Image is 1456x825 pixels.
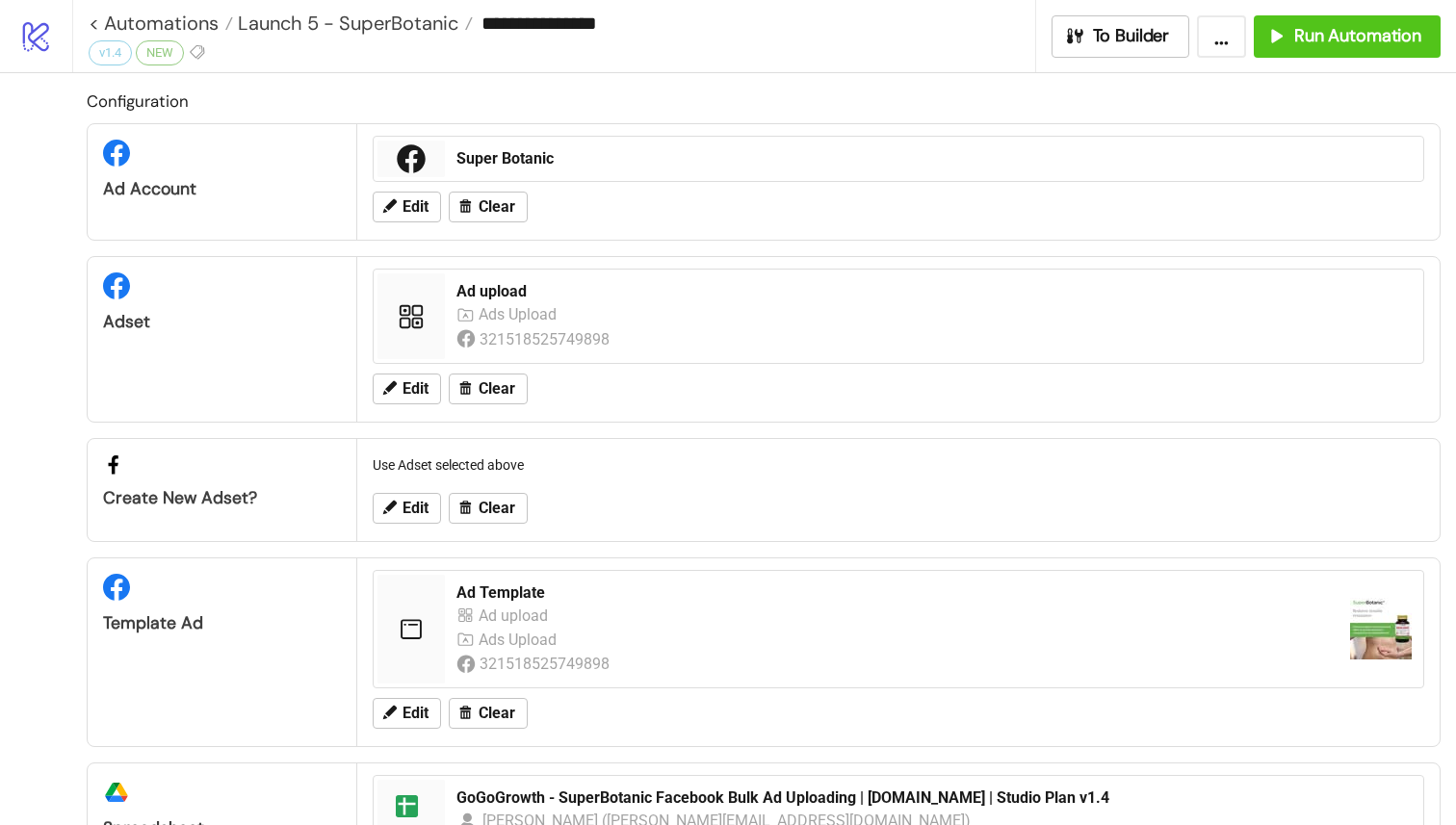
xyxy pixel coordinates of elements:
button: ... [1197,15,1246,58]
div: GoGoGrowth - SuperBotanic Facebook Bulk Ad Uploading | [DOMAIN_NAME] | Studio Plan v1.4 [456,787,1412,809]
div: 321518525749898 [480,652,613,676]
button: Clear [449,493,528,524]
button: Edit [373,374,441,404]
button: Clear [449,192,528,222]
div: Adset [103,311,341,333]
div: Ad upload [479,604,553,628]
button: Edit [373,493,441,524]
div: Super Botanic [456,148,1412,169]
div: Ad upload [456,281,1412,302]
span: Launch 5 - SuperBotanic [233,11,458,36]
div: 321518525749898 [480,327,613,351]
button: Clear [449,374,528,404]
div: v1.4 [89,40,132,65]
span: Clear [479,500,515,517]
span: Edit [403,380,429,398]
span: Run Automation [1294,25,1421,47]
button: To Builder [1052,15,1190,58]
div: Ads Upload [479,628,561,652]
a: Launch 5 - SuperBotanic [233,13,473,33]
span: Edit [403,198,429,216]
div: Ad Account [103,178,341,200]
button: Edit [373,698,441,729]
div: NEW [136,40,184,65]
span: Clear [479,198,515,216]
button: Run Automation [1254,15,1441,58]
span: Edit [403,705,429,722]
span: To Builder [1093,25,1170,47]
div: Ad Template [456,582,1335,604]
img: https://scontent-fra5-1.xx.fbcdn.net/v/t15.13418-10/455095609_1705771240249042_481672288524785642... [1350,598,1412,659]
div: Create new adset? [103,487,341,509]
div: Template Ad [103,612,341,634]
h2: Configuration [87,89,1441,114]
div: Use Adset selected above [365,447,1432,483]
span: Edit [403,500,429,517]
button: Edit [373,192,441,222]
span: Clear [479,705,515,722]
div: Ads Upload [479,302,561,326]
span: Clear [479,380,515,398]
button: Clear [449,698,528,729]
a: < Automations [89,13,233,33]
